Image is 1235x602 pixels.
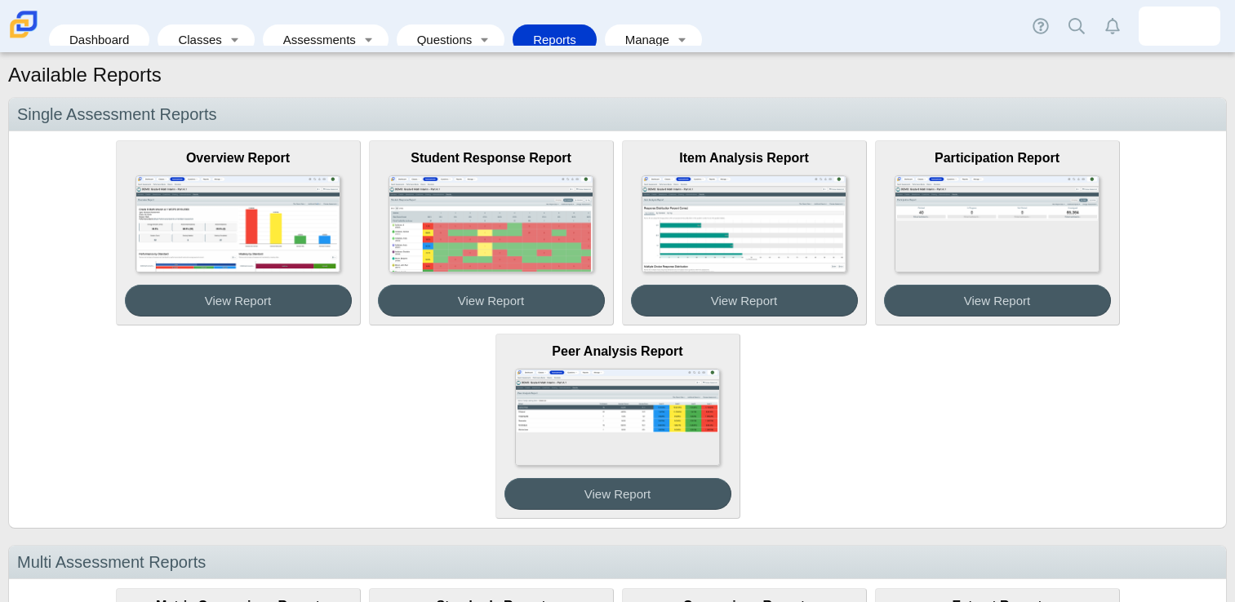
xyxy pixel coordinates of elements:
img: report-overview-v2.png [135,175,340,272]
span: View Report [205,294,271,308]
div: Student Response Report [378,149,605,167]
div: Item Analysis Report [631,149,858,167]
a: Toggle expanded [473,24,496,55]
a: Toggle expanded [358,24,380,55]
a: Assessments [271,24,358,55]
div: Single Assessment Reports [9,98,1226,131]
a: Participation Report View Report [875,140,1120,325]
a: Carmen School of Science & Technology [7,30,41,44]
img: report-peer-analysis-v2.png [515,369,719,466]
button: View Report [884,285,1111,316]
span: View Report [458,294,524,308]
img: emily.thomas.CoYEw4 [1166,13,1193,39]
a: Toggle expanded [671,24,694,55]
a: Peer Analysis Report View Report [495,334,740,519]
a: Alerts [1095,8,1131,44]
img: report-participation-v2.png [895,175,1099,272]
div: Participation Report [884,149,1111,167]
a: Dashboard [57,24,141,55]
div: Peer Analysis Report [504,343,731,361]
span: View Report [711,294,777,308]
a: emily.thomas.CoYEw4 [1139,7,1220,46]
span: View Report [964,294,1030,308]
a: Item Analysis Report View Report [622,140,867,325]
img: report-item-analysis-v2.png [642,175,846,272]
img: Carmen School of Science & Technology [7,7,41,42]
div: Overview Report [125,149,352,167]
button: View Report [378,285,605,316]
a: Overview Report View Report [116,140,361,325]
a: Questions [405,24,473,55]
button: View Report [631,285,858,316]
span: View Report [584,487,651,501]
a: Classes [166,24,223,55]
a: Toggle expanded [224,24,247,55]
a: Student Response Report View Report [369,140,614,325]
button: View Report [504,478,731,510]
img: report-student-response-v2.png [389,175,593,272]
a: Reports [521,24,589,55]
a: Manage [613,24,671,55]
div: Multi Assessment Reports [9,546,1226,579]
h1: Available Reports [8,61,162,89]
button: View Report [125,285,352,316]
